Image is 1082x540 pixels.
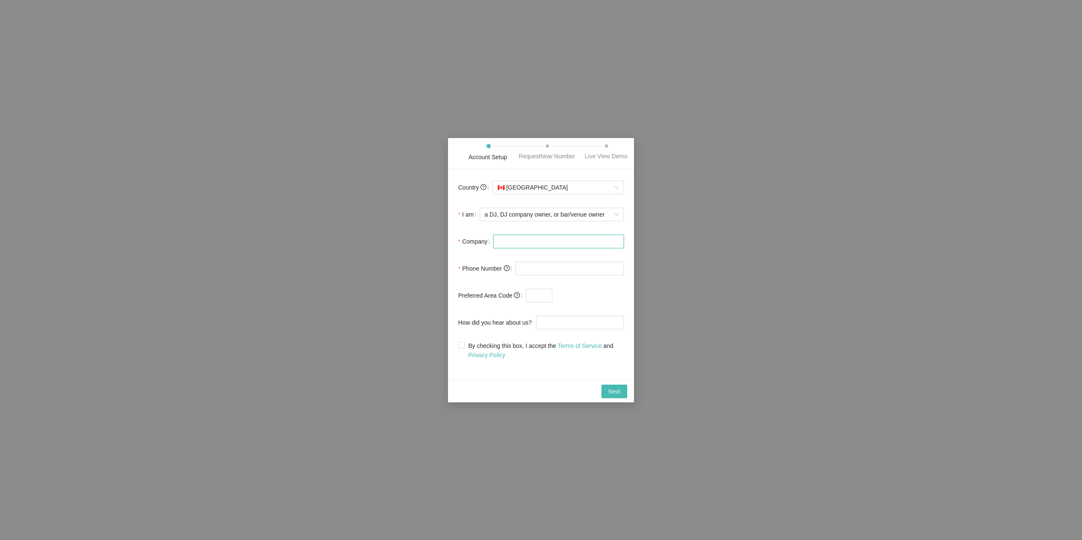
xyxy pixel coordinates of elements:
a: Terms of Service [557,342,601,349]
input: Company [493,235,624,248]
div: Account Setup [468,152,507,162]
div: RequestNow Number [519,152,575,161]
span: Phone Number [462,264,509,273]
span: a DJ, DJ company owner, or bar/venue owner [485,208,619,221]
div: Live View Demo [585,152,628,161]
span: [GEOGRAPHIC_DATA] [497,181,619,194]
span: question-circle [514,292,520,298]
span: question-circle [481,184,486,190]
span: By checking this box, I accept the and [465,341,624,360]
span: question-circle [504,265,510,271]
label: I am [458,206,480,223]
button: Next [601,385,627,398]
a: Privacy Policy [468,352,505,358]
input: How did you hear about us? [536,316,624,329]
span: Next [608,387,620,396]
label: Company [458,233,493,250]
span: Preferred Area Code [458,291,520,300]
span: Country [458,183,486,192]
label: How did you hear about us? [458,314,536,331]
span: 🇨🇦 [497,184,505,191]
